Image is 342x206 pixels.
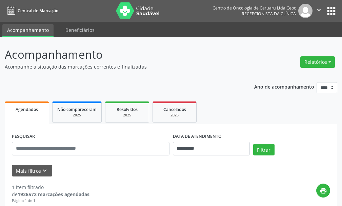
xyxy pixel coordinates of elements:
[41,167,48,174] i: keyboard_arrow_down
[315,6,323,14] i: 
[12,191,89,198] div: de
[12,165,52,177] button: Mais filtroskeyboard_arrow_down
[57,113,97,118] div: 2025
[253,144,275,155] button: Filtrar
[2,24,54,37] a: Acompanhamento
[213,5,296,11] div: Centro de Oncologia de Caruaru Ltda Ceoc
[61,24,99,36] a: Beneficiários
[5,46,238,63] p: Acompanhamento
[110,113,144,118] div: 2025
[320,187,327,194] i: print
[325,5,337,17] button: apps
[242,11,296,17] span: Recepcionista da clínica
[12,131,35,142] label: PESQUISAR
[18,8,58,14] span: Central de Marcação
[16,107,38,112] span: Agendados
[254,82,314,91] p: Ano de acompanhamento
[316,184,330,198] button: print
[5,5,58,16] a: Central de Marcação
[298,4,313,18] img: img
[12,184,89,191] div: 1 item filtrado
[5,63,238,70] p: Acompanhe a situação das marcações correntes e finalizadas
[163,107,186,112] span: Cancelados
[300,56,335,68] button: Relatórios
[12,198,89,204] div: Página 1 de 1
[173,131,222,142] label: DATA DE ATENDIMENTO
[18,191,89,198] strong: 1926572 marcações agendadas
[313,4,325,18] button: 
[117,107,138,112] span: Resolvidos
[57,107,97,112] span: Não compareceram
[158,113,192,118] div: 2025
